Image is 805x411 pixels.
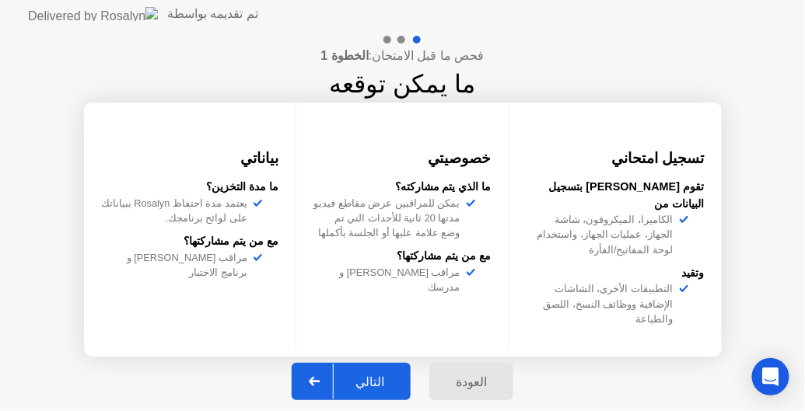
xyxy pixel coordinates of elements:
[527,179,705,212] div: تقوم [PERSON_NAME] بتسجيل البيانات من
[320,47,484,65] h4: فحص ما قبل الامتحان:
[28,7,158,21] img: Delivered by Rosalyn
[320,49,368,62] b: الخطوة 1
[313,248,492,265] div: مع من يتم مشاركتها؟
[527,265,705,282] div: وتقيد
[334,374,406,389] div: التالي
[330,65,476,103] h1: ما يمكن توقعه
[434,374,509,389] div: العودة
[100,196,254,225] div: يعتمد مدة احتفاظ Rosalyn ببياناتك على لوائح برنامجك.
[100,179,278,196] div: ما مدة التخزين؟
[313,265,467,294] div: مراقب [PERSON_NAME] و مدرسك
[167,5,258,23] div: تم تقديمه بواسطة
[292,363,411,400] button: التالي
[527,281,680,326] div: التطبيقات الأخرى، الشاشات الإضافية ووظائف النسخ، اللصق والطباعة
[313,148,492,169] h3: خصوصيتي
[313,196,467,241] div: يمكن للمراقبين عرض مقاطع فيديو مدتها 20 ثانية للأحداث التي تم وضع علامة عليها أو الجلسة بأكملها
[313,179,492,196] div: ما الذي يتم مشاركته؟
[752,358,789,395] div: Open Intercom Messenger
[429,363,513,400] button: العودة
[100,233,278,250] div: مع من يتم مشاركتها؟
[527,148,705,169] h3: تسجيل امتحاني
[527,212,680,257] div: الكاميرا، الميكروفون، شاشة الجهاز، عمليات الجهاز، واستخدام لوحة المفاتيح/الفأرة
[100,250,254,280] div: مراقب [PERSON_NAME] و برنامج الاختبار
[100,148,278,169] h3: بياناتي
